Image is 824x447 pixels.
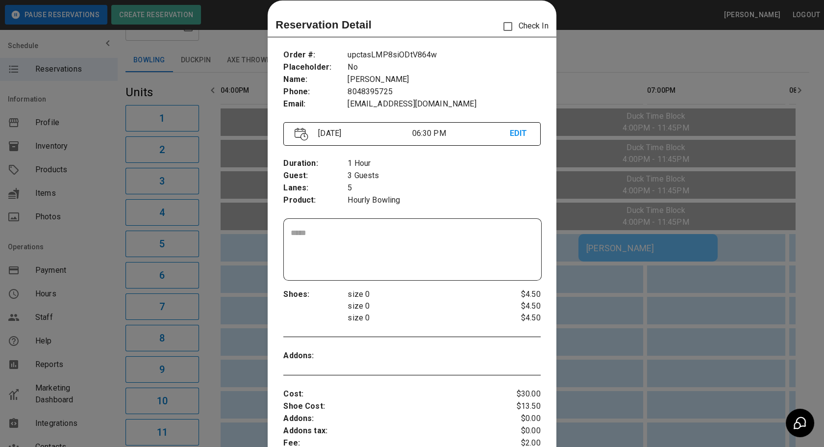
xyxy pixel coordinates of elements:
[283,74,348,86] p: Name :
[283,182,348,194] p: Lanes :
[283,388,498,400] p: Cost :
[283,350,348,362] p: Addons :
[348,61,540,74] p: No
[412,128,509,139] p: 06:30 PM
[348,49,540,61] p: upctasLMP8siODtV864w
[348,158,540,170] p: 1 Hour
[275,17,372,33] p: Reservation Detail
[498,289,540,300] p: $4.50
[295,128,308,141] img: Vector
[348,170,540,182] p: 3 Guests
[348,98,540,110] p: [EMAIL_ADDRESS][DOMAIN_NAME]
[498,413,540,425] p: $0.00
[283,400,498,413] p: Shoe Cost :
[348,300,498,312] p: size 0
[498,300,540,312] p: $4.50
[283,49,348,61] p: Order # :
[283,170,348,182] p: Guest :
[283,289,348,301] p: Shoes :
[510,128,529,140] p: EDIT
[498,400,540,413] p: $13.50
[348,194,540,207] p: Hourly Bowling
[283,98,348,110] p: Email :
[283,425,498,437] p: Addons tax :
[314,128,412,139] p: [DATE]
[498,425,540,437] p: $0.00
[348,182,540,194] p: 5
[498,388,540,400] p: $30.00
[498,16,548,37] p: Check In
[348,74,540,86] p: [PERSON_NAME]
[283,61,348,74] p: Placeholder :
[498,312,540,324] p: $4.50
[283,413,498,425] p: Addons :
[283,158,348,170] p: Duration :
[348,289,498,300] p: size 0
[283,86,348,98] p: Phone :
[348,86,540,98] p: 8048395725
[348,312,498,324] p: size 0
[283,194,348,207] p: Product :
